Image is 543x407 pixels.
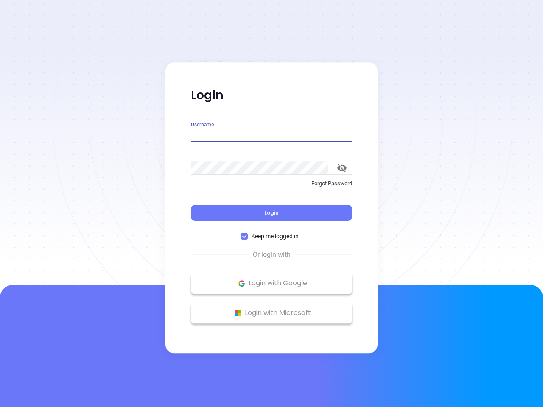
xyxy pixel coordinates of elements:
[332,158,352,178] button: toggle password visibility
[191,273,352,294] button: Google Logo Login with Google
[191,88,352,103] p: Login
[191,205,352,221] button: Login
[248,231,302,241] span: Keep me logged in
[264,209,279,216] span: Login
[191,179,352,195] a: Forgot Password
[195,277,348,290] p: Login with Google
[249,250,295,260] span: Or login with
[236,278,247,289] img: Google Logo
[191,122,214,127] label: Username
[195,307,348,319] p: Login with Microsoft
[191,302,352,323] button: Microsoft Logo Login with Microsoft
[232,308,243,318] img: Microsoft Logo
[191,179,352,188] p: Forgot Password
